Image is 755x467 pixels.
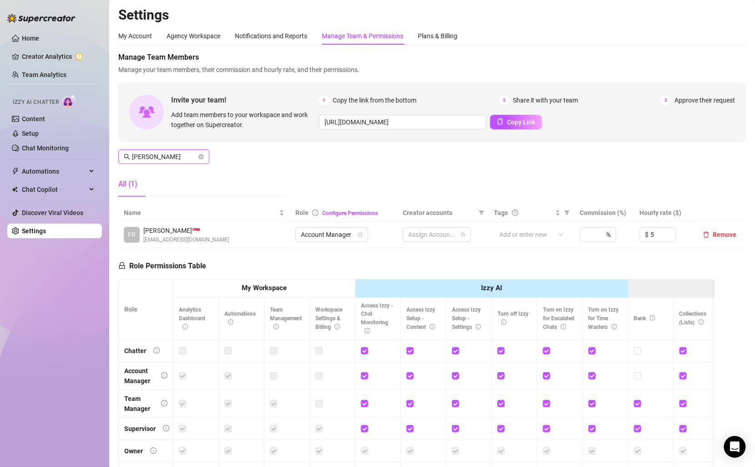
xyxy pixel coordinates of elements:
span: team [461,232,466,237]
span: Manage Team Members [118,52,746,63]
div: Notifications and Reports [235,31,307,41]
button: close-circle [198,154,204,159]
span: Analytics Dashboard [179,307,205,330]
span: filter [477,206,486,220]
span: info-circle [153,347,160,354]
span: Chat Copilot [22,182,86,197]
div: Agency Workspace [167,31,220,41]
span: copy [497,118,503,125]
span: 3 [661,95,671,105]
div: Team Manager [124,394,154,414]
span: Collections (Lists) [679,311,707,326]
div: Plans & Billing [418,31,457,41]
span: Name [124,208,277,218]
span: info-circle [182,324,188,329]
th: Name [118,204,290,222]
img: AI Chatter [62,94,76,108]
h2: Settings [118,6,746,24]
span: 1 [319,95,329,105]
div: Owner [124,446,143,456]
th: Role [119,279,173,340]
span: Turn on Izzy for Escalated Chats [543,307,574,330]
span: Workspace Settings & Billing [315,307,342,330]
span: info-circle [312,210,319,216]
div: My Account [118,31,152,41]
span: Bank [634,315,655,321]
span: Tags [494,208,508,218]
a: Configure Permissions [322,210,378,216]
span: Team Management [270,307,302,330]
span: Approve their request [674,95,735,105]
a: Chat Monitoring [22,144,69,152]
a: Content [22,115,45,123]
span: info-circle [161,372,167,379]
strong: Izzy AI [481,284,502,292]
span: lock [358,232,363,237]
span: Creator accounts [403,208,475,218]
span: filter [479,210,484,216]
img: logo-BBDzfeDw.svg [7,14,76,23]
div: Supervisor [124,424,156,434]
span: info-circle [612,324,617,329]
span: Izzy AI Chatter [13,98,59,107]
input: Search members [132,152,197,162]
span: info-circle [365,328,370,334]
th: Hourly rate ($) [634,204,694,222]
span: Manage your team members, their commission and hourly rate, and their permissions. [118,65,746,75]
span: Access Izzy Setup - Settings [452,307,481,330]
span: lock [118,262,126,269]
span: delete [703,231,709,238]
span: info-circle [228,319,233,325]
img: Chat Copilot [12,186,18,193]
span: Copy Link [507,118,535,126]
span: Role [295,209,309,216]
div: Manage Team & Permissions [322,31,403,41]
span: Turn on Izzy for Time Wasters [588,307,619,330]
span: Access Izzy Setup - Content [406,307,435,330]
a: Setup [22,130,39,137]
span: search [124,154,130,160]
span: info-circle [274,324,279,329]
span: info-circle [699,319,704,325]
button: Remove [699,229,740,240]
div: Chatter [124,346,146,356]
span: info-circle [334,324,340,329]
span: [EMAIL_ADDRESS][DOMAIN_NAME] [143,236,229,244]
a: Creator Analytics exclamation-circle [22,49,95,64]
div: Account Manager [124,366,154,386]
span: filter [562,206,572,220]
span: info-circle [161,400,167,406]
span: Remove [713,231,737,238]
span: filter [564,210,570,216]
a: Settings [22,227,46,235]
span: Add team members to your workspace and work together on Supercreator. [171,110,315,130]
span: Automations [224,311,256,326]
a: Home [22,35,39,42]
button: Copy Link [490,115,542,129]
span: info-circle [561,324,566,329]
span: [PERSON_NAME] 🇸🇬 [143,226,229,236]
a: Discover Viral Videos [22,209,83,216]
span: info-circle [501,319,507,325]
span: 2 [499,95,509,105]
span: Copy the link from the bottom [333,95,416,105]
span: Access Izzy - Chat Monitoring [361,302,393,334]
span: Automations [22,164,86,179]
strong: My Workspace [242,284,287,292]
span: question-circle [512,210,518,216]
a: Team Analytics [22,71,66,78]
span: info-circle [150,447,157,454]
span: info-circle [476,324,481,329]
span: thunderbolt [12,168,19,175]
span: info-circle [163,425,169,431]
span: Account Manager [301,228,363,241]
div: Open Intercom Messenger [724,436,746,458]
span: Invite your team! [171,94,319,106]
span: Share it with your team [513,95,578,105]
span: Turn off Izzy [497,311,528,326]
th: Commission (%) [574,204,634,222]
div: All (1) [118,179,137,190]
span: info-circle [650,315,655,321]
span: FR [128,230,136,240]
